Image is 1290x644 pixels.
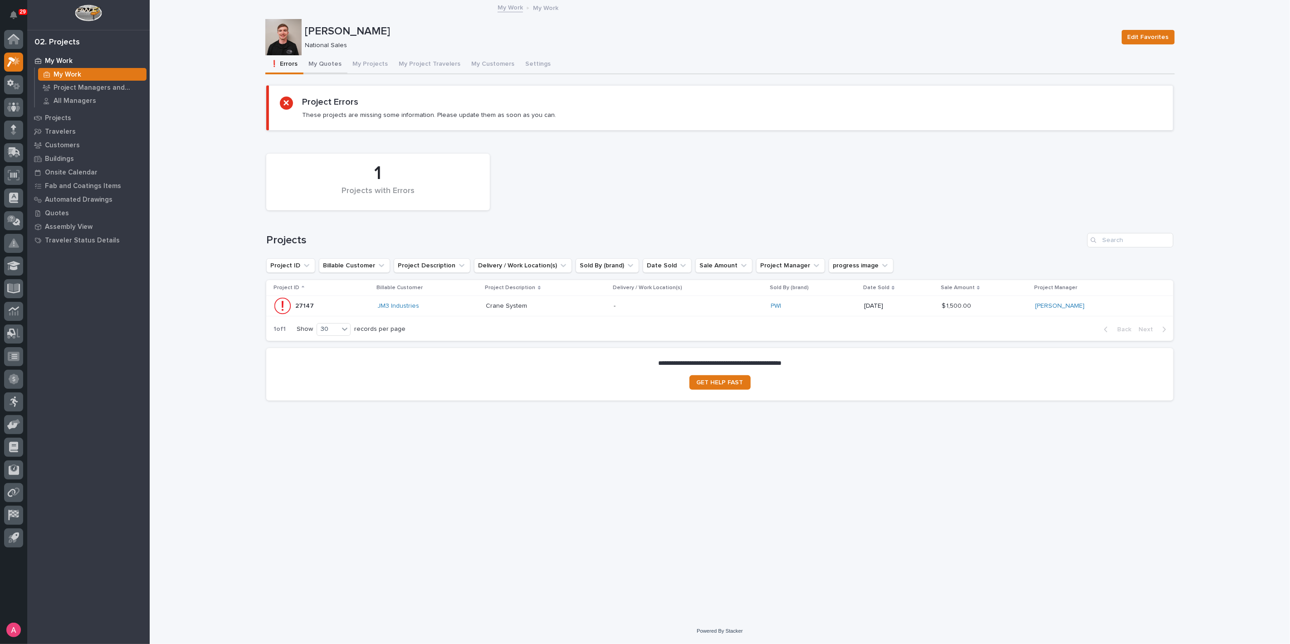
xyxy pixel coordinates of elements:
a: Powered By Stacker [697,628,743,634]
p: Project Manager [1034,283,1077,293]
a: My Work [27,54,150,68]
button: Sale Amount [695,258,752,273]
a: Travelers [27,125,150,138]
p: Sale Amount [941,283,975,293]
button: My Customers [466,55,520,74]
button: ❗ Errors [265,55,303,74]
a: Quotes [27,206,150,220]
button: Date Sold [643,258,692,273]
p: Date Sold [863,283,889,293]
a: Projects [27,111,150,125]
a: [PERSON_NAME] [1035,302,1085,310]
p: My Work [45,57,73,65]
button: Settings [520,55,557,74]
p: Travelers [45,128,76,136]
p: Project ID [274,283,299,293]
span: Next [1139,325,1158,334]
button: My Quotes [303,55,347,74]
button: Notifications [4,5,23,24]
p: Sold By (brand) [770,283,809,293]
p: $ 1,500.00 [942,300,973,310]
p: Project Managers and Engineers [54,84,143,92]
p: 27147 [295,300,316,310]
p: Assembly View [45,223,93,231]
p: [PERSON_NAME] [305,25,1114,38]
p: Traveler Status Details [45,237,120,245]
p: 1 of 1 [266,318,293,340]
div: 1 [282,162,474,185]
button: progress image [829,258,894,273]
button: users-avatar [4,620,23,639]
button: Project Manager [756,258,825,273]
a: PWI [771,302,782,310]
a: Customers [27,138,150,152]
button: My Projects [347,55,394,74]
a: GET HELP FAST [689,375,751,390]
div: 02. Projects [34,38,80,48]
p: My Work [533,2,558,12]
tr: 2714727147 JM3 Industries Crane SystemCrane System -PWI [DATE]$ 1,500.00$ 1,500.00 [PERSON_NAME] [266,296,1173,316]
p: [DATE] [864,302,934,310]
p: - [614,302,763,310]
p: National Sales [305,42,1111,49]
p: Buildings [45,155,74,163]
p: These projects are missing some information. Please update them as soon as you can. [302,111,556,119]
p: 29 [20,9,26,15]
button: Back [1097,325,1135,334]
a: Onsite Calendar [27,165,150,179]
input: Search [1087,233,1173,247]
a: All Managers [35,94,150,107]
button: Billable Customer [319,258,390,273]
p: Quotes [45,209,69,218]
p: Customers [45,141,80,150]
a: JM3 Industries [377,302,419,310]
button: My Project Travelers [394,55,466,74]
p: Billable Customer [376,283,423,293]
img: Workspace Logo [75,5,102,21]
div: 30 [317,324,339,334]
button: Next [1135,325,1173,334]
a: Project Managers and Engineers [35,81,150,94]
p: Delivery / Work Location(s) [613,283,682,293]
h2: Project Errors [302,97,358,107]
p: Projects [45,114,71,122]
p: Automated Drawings [45,196,112,204]
p: records per page [354,325,406,333]
span: GET HELP FAST [697,379,743,386]
a: My Work [35,68,150,81]
div: Projects with Errors [282,186,474,205]
a: Automated Drawings [27,193,150,206]
div: Notifications29 [11,11,23,25]
a: My Work [498,2,523,12]
button: Delivery / Work Location(s) [474,258,572,273]
button: Edit Favorites [1122,30,1175,44]
p: Show [297,325,313,333]
p: Onsite Calendar [45,169,98,177]
a: Buildings [27,152,150,165]
h1: Projects [266,234,1084,247]
p: Crane System [486,300,529,310]
a: Traveler Status Details [27,233,150,247]
p: Fab and Coatings Items [45,182,121,190]
a: Assembly View [27,220,150,233]
p: All Managers [54,97,96,105]
p: Project Description [485,283,536,293]
p: My Work [54,71,81,79]
button: Project ID [266,258,315,273]
a: Fab and Coatings Items [27,179,150,193]
button: Project Description [394,258,470,273]
span: Back [1112,325,1131,334]
span: Edit Favorites [1128,32,1169,43]
button: Sold By (brand) [576,258,639,273]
